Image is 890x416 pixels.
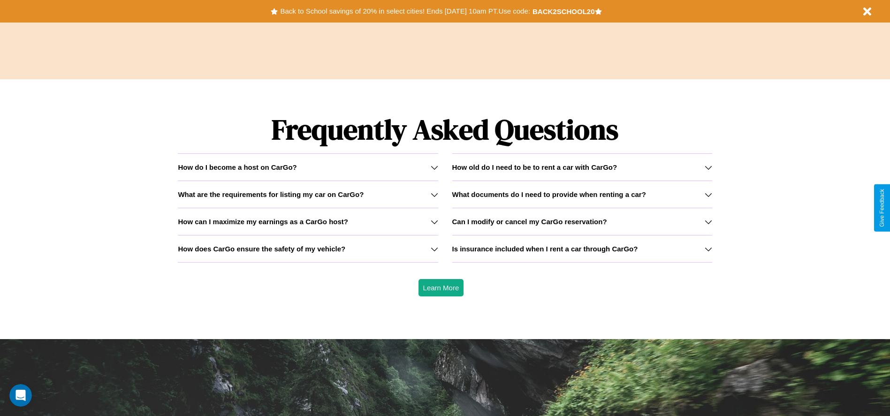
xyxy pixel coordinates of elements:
[178,163,297,171] h3: How do I become a host on CarGo?
[278,5,532,18] button: Back to School savings of 20% in select cities! Ends [DATE] 10am PT.Use code:
[178,245,345,253] h3: How does CarGo ensure the safety of my vehicle?
[452,190,646,198] h3: What documents do I need to provide when renting a car?
[418,279,464,296] button: Learn More
[178,106,712,153] h1: Frequently Asked Questions
[452,218,607,226] h3: Can I modify or cancel my CarGo reservation?
[452,163,617,171] h3: How old do I need to be to rent a car with CarGo?
[452,245,638,253] h3: Is insurance included when I rent a car through CarGo?
[178,218,348,226] h3: How can I maximize my earnings as a CarGo host?
[532,8,595,15] b: BACK2SCHOOL20
[9,384,32,407] iframe: Intercom live chat
[879,189,885,227] div: Give Feedback
[178,190,364,198] h3: What are the requirements for listing my car on CarGo?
